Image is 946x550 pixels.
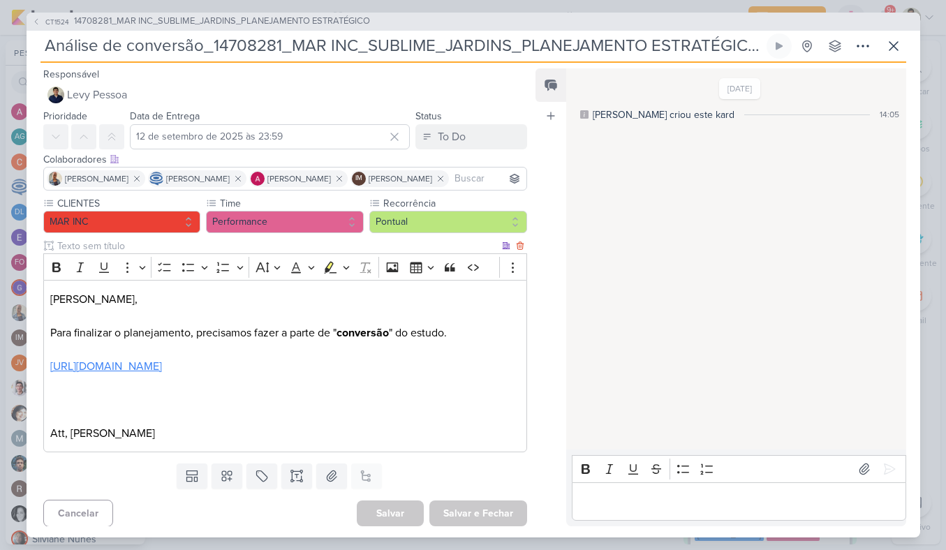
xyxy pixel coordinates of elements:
input: Select a date [130,124,411,149]
div: Editor editing area: main [43,280,528,452]
p: Att, [PERSON_NAME] [50,408,519,442]
span: [PERSON_NAME] [65,172,128,185]
input: Kard Sem Título [40,34,764,59]
p: IM [355,175,362,182]
button: Performance [206,211,364,233]
img: Caroline Traven De Andrade [149,172,163,186]
img: Alessandra Gomes [251,172,265,186]
label: Responsável [43,68,99,80]
div: 14:05 [880,108,899,121]
label: Data de Entrega [130,110,200,122]
button: To Do [415,124,527,149]
p: Para finalizar o planejamento, precisamos fazer a parte de " " do estudo. [50,325,519,341]
input: Buscar [452,170,524,187]
strong: conversão [337,326,389,340]
div: To Do [438,128,466,145]
span: Levy Pessoa [67,87,127,103]
img: Iara Santos [48,172,62,186]
a: [URL][DOMAIN_NAME] [50,359,162,373]
div: Editor editing area: main [572,482,906,521]
label: Prioridade [43,110,87,122]
button: MAR INC [43,211,201,233]
label: Time [219,196,364,211]
div: Editor toolbar [572,455,906,482]
div: Colaboradores [43,152,528,167]
span: [PERSON_NAME] [166,172,230,185]
label: CLIENTES [56,196,201,211]
button: Cancelar [43,500,113,527]
button: Pontual [369,211,527,233]
button: Levy Pessoa [43,82,528,107]
div: Ligar relógio [774,40,785,52]
input: Texto sem título [54,239,500,253]
span: [PERSON_NAME] [267,172,331,185]
div: [PERSON_NAME] criou este kard [593,107,734,122]
label: Recorrência [382,196,527,211]
div: Editor toolbar [43,253,528,281]
label: Status [415,110,442,122]
img: Levy Pessoa [47,87,64,103]
div: Isabella Machado Guimarães [352,172,366,186]
span: [PERSON_NAME] [369,172,432,185]
p: [PERSON_NAME], [50,291,519,308]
